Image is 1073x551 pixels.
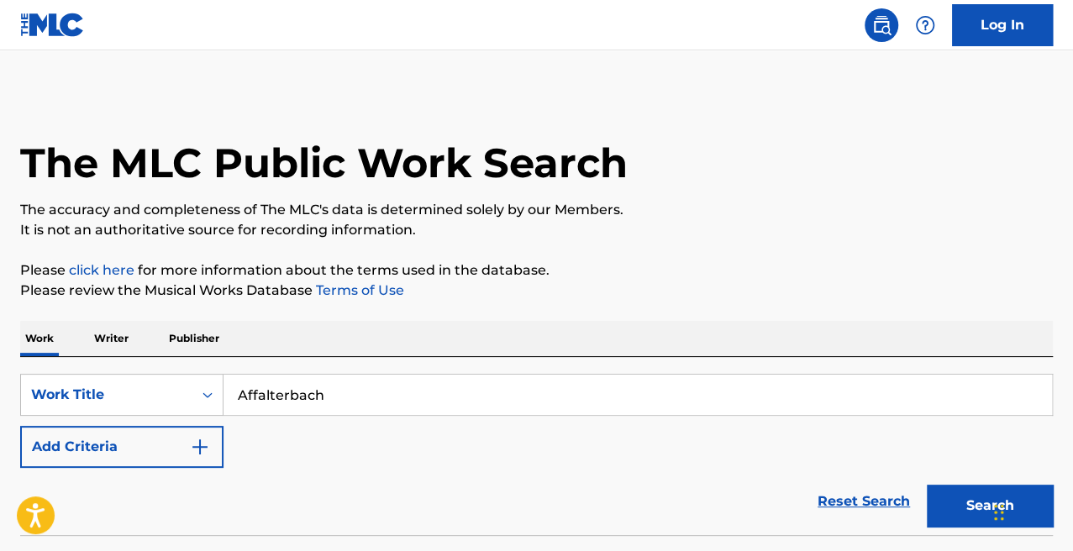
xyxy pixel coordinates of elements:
[20,220,1053,240] p: It is not an authoritative source for recording information.
[915,15,935,35] img: help
[989,470,1073,551] iframe: Chat Widget
[20,426,224,468] button: Add Criteria
[871,15,892,35] img: search
[809,483,918,520] a: Reset Search
[20,200,1053,220] p: The accuracy and completeness of The MLC's data is determined solely by our Members.
[69,262,134,278] a: click here
[908,8,942,42] div: Help
[994,487,1004,538] div: Drag
[20,281,1053,301] p: Please review the Musical Works Database
[20,374,1053,535] form: Search Form
[31,385,182,405] div: Work Title
[20,138,628,188] h1: The MLC Public Work Search
[164,321,224,356] p: Publisher
[20,321,59,356] p: Work
[89,321,134,356] p: Writer
[313,282,404,298] a: Terms of Use
[20,260,1053,281] p: Please for more information about the terms used in the database.
[952,4,1053,46] a: Log In
[20,13,85,37] img: MLC Logo
[927,485,1053,527] button: Search
[865,8,898,42] a: Public Search
[190,437,210,457] img: 9d2ae6d4665cec9f34b9.svg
